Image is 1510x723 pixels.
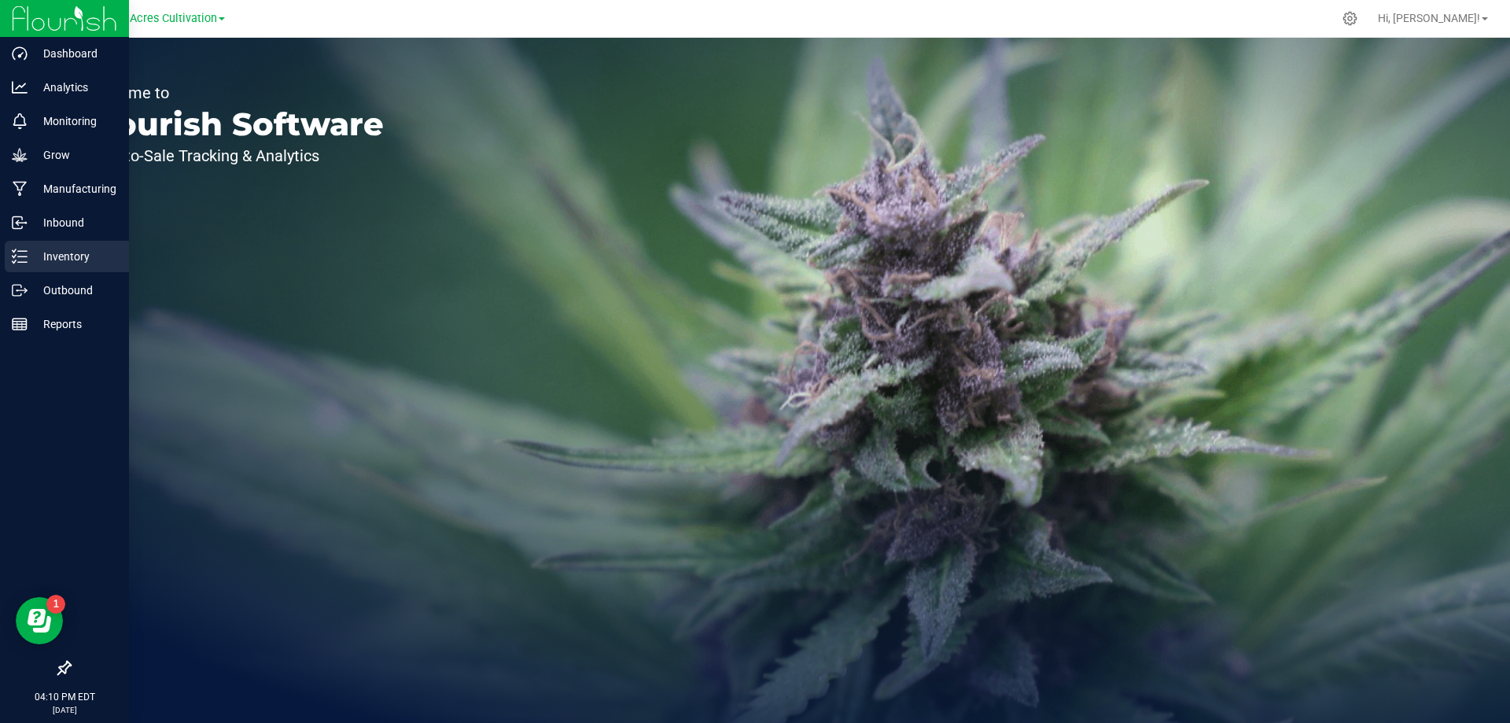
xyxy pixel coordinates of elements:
p: Seed-to-Sale Tracking & Analytics [85,148,384,164]
p: Manufacturing [28,179,122,198]
div: Manage settings [1340,11,1360,26]
p: Dashboard [28,44,122,63]
inline-svg: Dashboard [12,46,28,61]
inline-svg: Inbound [12,215,28,231]
p: Inbound [28,213,122,232]
p: Reports [28,315,122,334]
iframe: Resource center [16,597,63,644]
inline-svg: Manufacturing [12,181,28,197]
p: Analytics [28,78,122,97]
p: Welcome to [85,85,384,101]
inline-svg: Grow [12,147,28,163]
p: 04:10 PM EDT [7,690,122,704]
p: Monitoring [28,112,122,131]
inline-svg: Reports [12,316,28,332]
p: Inventory [28,247,122,266]
iframe: Resource center unread badge [46,595,65,614]
p: Outbound [28,281,122,300]
span: Green Acres Cultivation [96,12,217,25]
inline-svg: Monitoring [12,113,28,129]
inline-svg: Analytics [12,79,28,95]
inline-svg: Outbound [12,282,28,298]
inline-svg: Inventory [12,249,28,264]
p: Flourish Software [85,109,384,140]
p: [DATE] [7,704,122,716]
p: Grow [28,146,122,164]
span: Hi, [PERSON_NAME]! [1378,12,1480,24]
